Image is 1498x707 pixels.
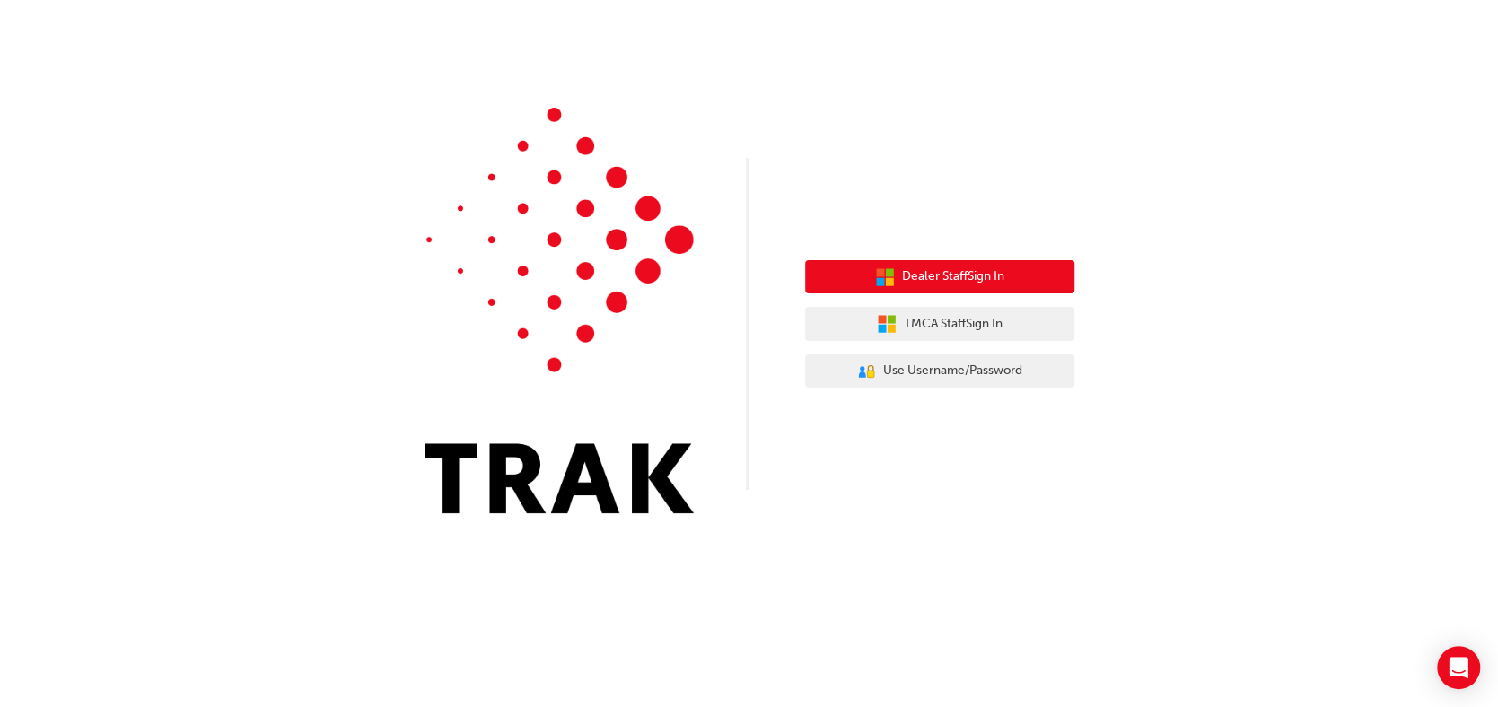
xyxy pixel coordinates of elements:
button: TMCA StaffSign In [805,307,1074,341]
img: Trak [425,108,694,513]
span: Use Username/Password [883,361,1022,381]
span: Dealer Staff Sign In [902,266,1004,287]
button: Dealer StaffSign In [805,260,1074,294]
span: TMCA Staff Sign In [904,314,1003,335]
button: Use Username/Password [805,354,1074,388]
div: Open Intercom Messenger [1437,646,1480,689]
